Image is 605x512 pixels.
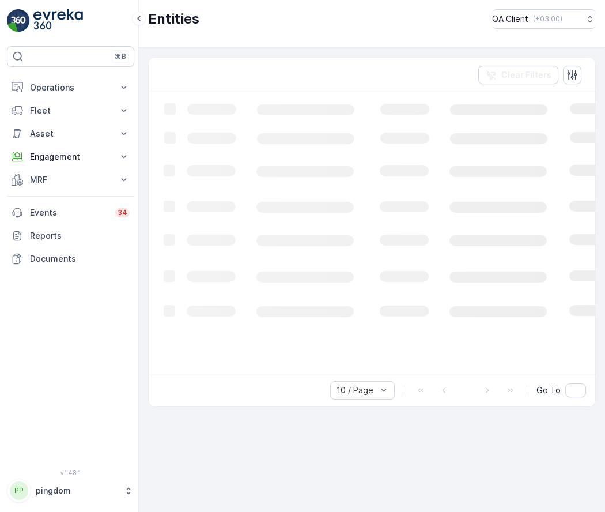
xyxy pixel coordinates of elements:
p: pingdom [36,485,118,496]
p: Reports [30,230,130,242]
p: Fleet [30,105,111,116]
p: ( +03:00 ) [533,14,562,24]
a: Reports [7,224,134,247]
a: Documents [7,247,134,270]
p: Engagement [30,151,111,163]
span: v 1.48.1 [7,469,134,476]
p: 34 [118,208,127,217]
button: MRF [7,168,134,191]
p: Events [30,207,108,219]
p: Asset [30,128,111,140]
p: ⌘B [115,52,126,61]
button: Fleet [7,99,134,122]
button: Operations [7,76,134,99]
p: QA Client [492,13,528,25]
button: PPpingdom [7,479,134,503]
a: Events34 [7,201,134,224]
button: Engagement [7,145,134,168]
img: logo_light-DOdMpM7g.png [33,9,83,32]
p: Operations [30,82,111,93]
p: Entities [148,10,199,28]
img: logo [7,9,30,32]
span: Go To [536,385,561,396]
p: Clear Filters [501,69,551,81]
p: Documents [30,253,130,265]
button: QA Client(+03:00) [492,9,596,29]
p: MRF [30,174,111,186]
button: Asset [7,122,134,145]
div: PP [10,481,28,500]
button: Clear Filters [478,66,558,84]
